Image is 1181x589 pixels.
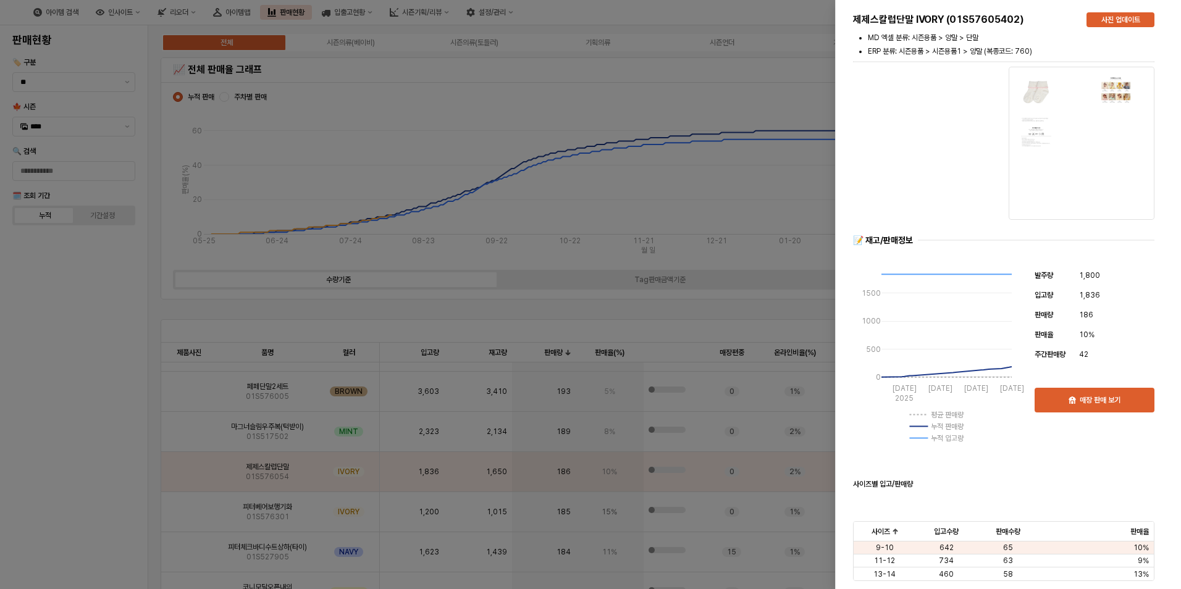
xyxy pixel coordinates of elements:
span: 1,800 [1079,269,1100,282]
div: 📝 재고/판매정보 [853,235,913,246]
span: 63 [1003,556,1013,566]
span: 입고수량 [934,527,959,537]
span: 9% [1138,556,1149,566]
span: 9-10 [876,543,894,553]
span: 1,836 [1079,289,1100,301]
span: 발주량 [1035,271,1053,280]
span: 58 [1003,569,1013,579]
li: ERP 분류: 시즌용품 > 시즌용품1 > 양말 (복종코드: 760) [868,46,1154,57]
span: 판매수량 [996,527,1020,537]
span: 13-14 [873,569,896,579]
span: 734 [939,556,954,566]
span: 사이즈 [872,527,890,537]
span: 13% [1133,569,1149,579]
p: 사진 업데이트 [1101,15,1140,25]
button: 매장 판매 보기 [1035,388,1154,412]
span: 642 [939,543,954,553]
span: 판매율 [1035,330,1053,339]
span: 10% [1133,543,1149,553]
span: 판매율 [1130,527,1149,537]
p: 매장 판매 보기 [1080,395,1120,405]
span: 460 [939,569,954,579]
span: 입고량 [1035,291,1053,299]
span: 65 [1003,543,1013,553]
span: 11-12 [874,556,895,566]
strong: 사이즈별 입고/판매량 [853,480,913,488]
h5: 제제스칼럽단말 IVORY (01S57605402) [853,14,1077,26]
span: 42 [1079,348,1088,361]
span: 10% [1079,328,1095,341]
span: 판매량 [1035,311,1053,319]
span: 186 [1079,309,1093,321]
li: MD 엑셀 분류: 시즌용품 > 양말 > 단말 [868,32,1154,43]
span: 주간판매량 [1035,350,1065,359]
button: 사진 업데이트 [1086,12,1154,27]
